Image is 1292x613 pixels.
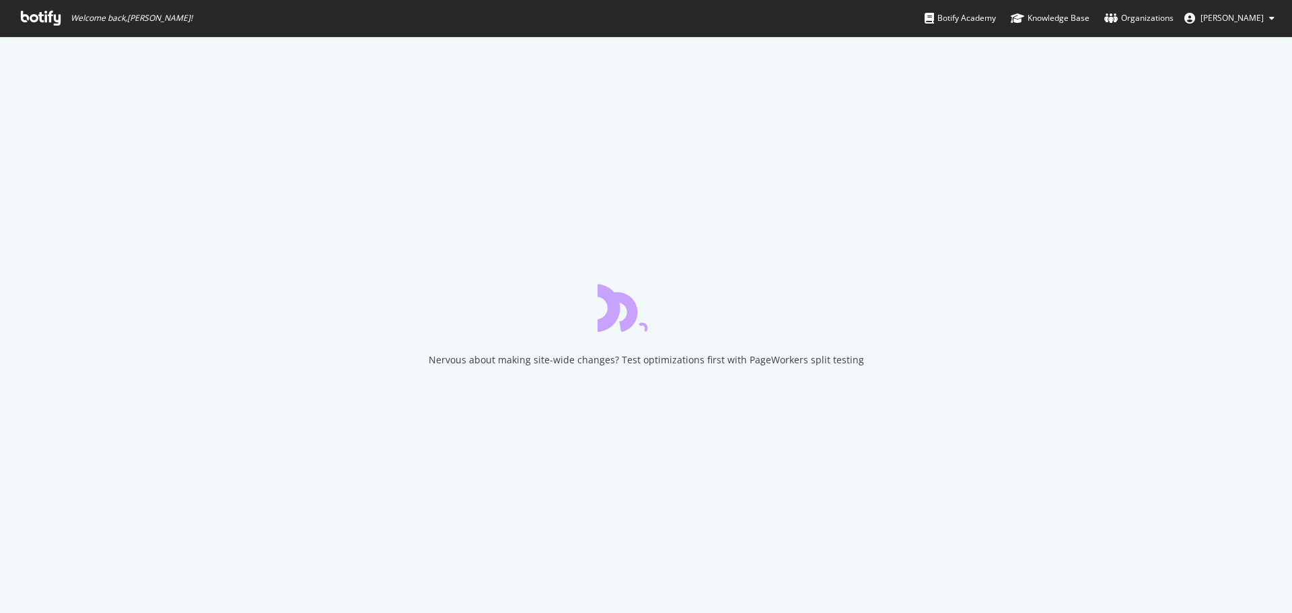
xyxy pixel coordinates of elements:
[71,13,192,24] span: Welcome back, [PERSON_NAME] !
[429,353,864,367] div: Nervous about making site-wide changes? Test optimizations first with PageWorkers split testing
[1011,11,1089,25] div: Knowledge Base
[598,283,694,332] div: animation
[1104,11,1174,25] div: Organizations
[925,11,996,25] div: Botify Academy
[1200,12,1264,24] span: Marcin Lewicki
[1174,7,1285,29] button: [PERSON_NAME]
